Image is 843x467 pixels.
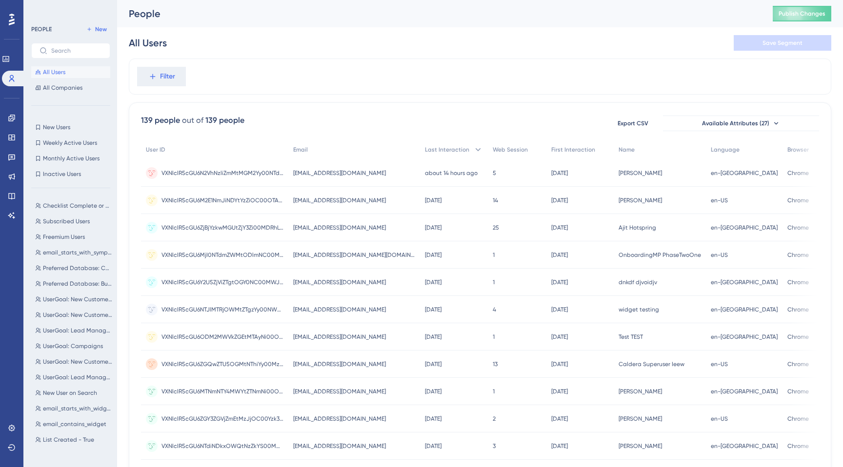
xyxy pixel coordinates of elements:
span: [EMAIL_ADDRESS][DOMAIN_NAME] [293,415,386,423]
time: [DATE] [425,306,442,313]
span: VXNlclR5cGU6Y2U5ZjViZTgtOGY0NC00MWJhLTlkMDItZjNlOWRjZWZjNzgw [161,278,283,286]
button: Monthly Active Users [31,153,110,164]
span: email_contains_widget [43,420,106,428]
div: All Users [129,36,167,50]
span: 1 [493,388,495,395]
button: All Users [31,66,110,78]
span: VXNlclR5cGU6ZjBjYzkwMGUtZjY3Zi00MDRhLTgyMTgtMWRlOGJiOTMxOTYz [161,224,283,232]
time: [DATE] [425,333,442,340]
button: UserGoal: Lead Management, Campaigns [31,325,116,336]
span: UserGoal: Lead Management [43,373,112,381]
span: Filter [160,71,175,82]
span: UserGoal: Campaigns [43,342,103,350]
span: OnboardingMP PhaseTwoOne [619,251,701,259]
span: Chrome [787,306,809,313]
span: widget testing [619,306,659,313]
span: 25 [493,224,499,232]
span: en-[GEOGRAPHIC_DATA] [711,224,778,232]
span: en-[GEOGRAPHIC_DATA] [711,278,778,286]
button: Export CSV [608,116,657,131]
span: VXNlclR5cGU6ZGY3ZGVjZmEtMzJjOC00Yzk3LTkwOGYtY2U3MGU3ZDQ4ZDM5 [161,415,283,423]
span: Subscribed Users [43,217,90,225]
time: [DATE] [425,388,442,395]
span: Inactive Users [43,170,81,178]
span: [PERSON_NAME] [619,169,662,177]
span: Language [711,146,740,154]
time: [DATE] [551,333,568,340]
span: Preferred Database: Business [43,280,112,288]
time: [DATE] [425,443,442,449]
span: New User on Search [43,389,97,397]
span: email_starts_with_widget [43,405,112,412]
span: [EMAIL_ADDRESS][DOMAIN_NAME] [293,278,386,286]
span: All Users [43,68,65,76]
span: Chrome [787,388,809,395]
span: 1 [493,251,495,259]
span: New [95,25,107,33]
button: Inactive Users [31,168,110,180]
time: [DATE] [425,197,442,204]
time: [DATE] [551,197,568,204]
span: Browser [787,146,809,154]
span: Ajit Hotspring [619,224,656,232]
span: [PERSON_NAME] [619,442,662,450]
time: [DATE] [425,252,442,258]
span: 1 [493,333,495,341]
button: All Companies [31,82,110,94]
span: VXNlclR5cGU6NTdiNDkxOWQtNzZkYS00MGI1LTk1MGQtOTZkZDM5OTc0ODIy [161,442,283,450]
span: Export CSV [618,119,648,127]
span: 13 [493,360,498,368]
time: [DATE] [551,306,568,313]
span: [EMAIL_ADDRESS][DOMAIN_NAME][DOMAIN_NAME] [293,251,415,259]
span: en-US [711,360,728,368]
span: Chrome [787,224,809,232]
div: out of [182,115,203,126]
span: en-[GEOGRAPHIC_DATA] [711,306,778,313]
button: UserGoal: Lead Management [31,371,116,383]
span: [EMAIL_ADDRESS][DOMAIN_NAME] [293,196,386,204]
span: 2 [493,415,496,423]
span: en-[GEOGRAPHIC_DATA] [711,388,778,395]
time: [DATE] [551,443,568,449]
time: [DATE] [425,415,442,422]
span: Last Interaction [425,146,469,154]
time: [DATE] [551,361,568,368]
span: en-US [711,251,728,259]
span: Monthly Active Users [43,155,100,162]
span: Weekly Active Users [43,139,97,147]
span: UserGoal: New Customers, Lead Management [43,295,112,303]
time: [DATE] [425,224,442,231]
span: en-US [711,196,728,204]
button: Checklist Complete or Dismissed [31,200,116,212]
span: 14 [493,196,498,204]
span: Preferred Database: Consumer [43,264,112,272]
span: [EMAIL_ADDRESS][DOMAIN_NAME] [293,442,386,450]
span: UserGoal: Lead Management, Campaigns [43,327,112,334]
span: Chrome [787,360,809,368]
span: Available Attributes (27) [702,119,769,127]
button: UserGoal: New Customers, Campaigns [31,309,116,321]
span: [EMAIL_ADDRESS][DOMAIN_NAME] [293,333,386,341]
input: Search [51,47,102,54]
span: VXNlclR5cGU6NTJlMTRjOWMtZTgzYy00NWZmLTkzNzEtM2E3MzI3ZWMzZWU2 [161,306,283,313]
button: Preferred Database: Business [31,278,116,290]
span: Caldera Superuser Ieew [619,360,684,368]
span: Checklist Complete or Dismissed [43,202,112,210]
button: Available Attributes (27) [663,116,819,131]
time: [DATE] [551,279,568,286]
time: [DATE] [425,361,442,368]
span: VXNlclR5cGU6M2E1NmJiNDYtYzZiOC00OTAyLWE1ODEtMWEwZmYwNTNmZTE3 [161,196,283,204]
button: UserGoal: New Customers, Lead Management [31,293,116,305]
span: Device [819,146,838,154]
time: about 14 hours ago [425,170,478,176]
time: [DATE] [551,224,568,231]
span: en-[GEOGRAPHIC_DATA] [711,442,778,450]
span: Chrome [787,415,809,423]
span: Chrome [787,278,809,286]
span: Web Session [493,146,528,154]
span: [PERSON_NAME] [619,388,662,395]
time: [DATE] [551,415,568,422]
button: Weekly Active Users [31,137,110,149]
div: 139 people [205,115,244,126]
button: UserGoal: New Customers [31,356,116,368]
